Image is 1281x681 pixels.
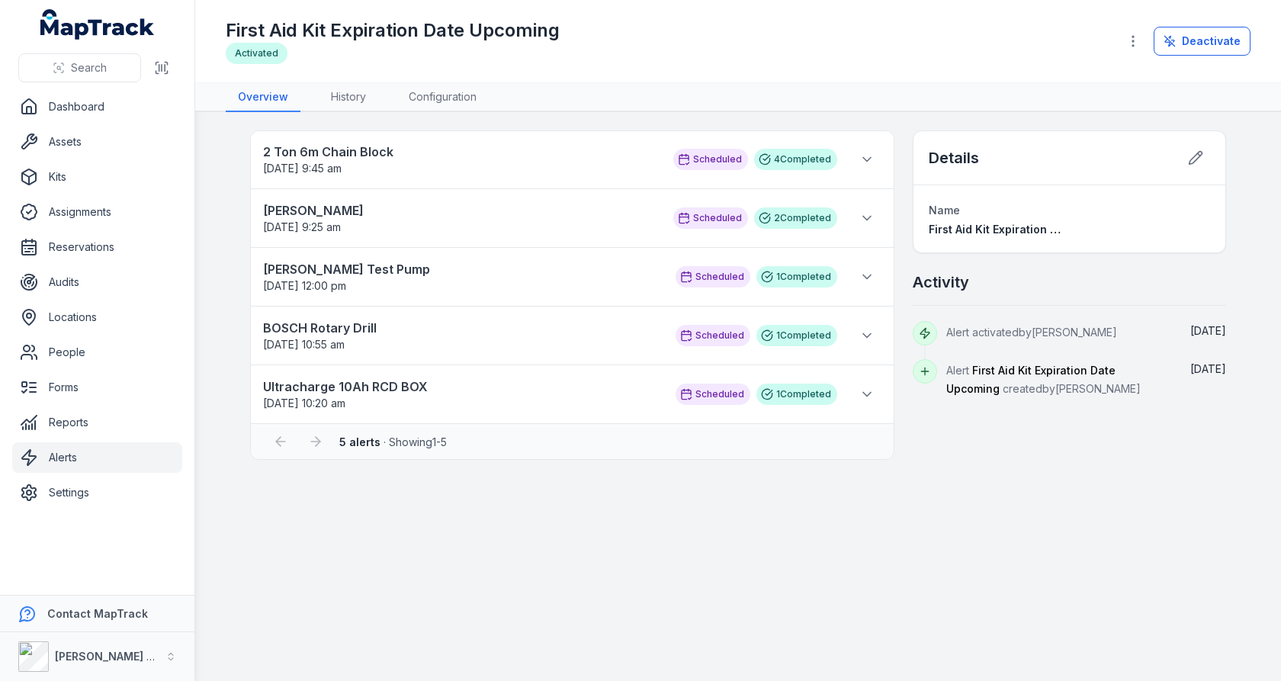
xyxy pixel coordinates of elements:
[319,83,378,112] a: History
[47,607,148,620] strong: Contact MapTrack
[12,372,182,403] a: Forms
[263,201,658,235] a: [PERSON_NAME][DATE] 9:25 am
[263,220,341,233] span: [DATE] 9:25 am
[676,325,750,346] div: Scheduled
[263,162,342,175] span: [DATE] 9:45 am
[1190,324,1226,337] time: 18/08/2025, 11:26:20 am
[12,92,182,122] a: Dashboard
[55,650,161,663] strong: [PERSON_NAME] Air
[18,53,141,82] button: Search
[226,18,560,43] h1: First Aid Kit Expiration Date Upcoming
[263,260,660,294] a: [PERSON_NAME] Test Pump[DATE] 12:00 pm
[226,43,287,64] div: Activated
[263,319,660,337] strong: BOSCH Rotary Drill
[756,266,837,287] div: 1 Completed
[12,267,182,297] a: Audits
[263,201,658,220] strong: [PERSON_NAME]
[263,319,660,352] a: BOSCH Rotary Drill[DATE] 10:55 am
[71,60,107,75] span: Search
[263,338,345,351] time: 26/08/2025, 10:55:00 am
[929,204,960,217] span: Name
[12,337,182,368] a: People
[946,326,1117,339] span: Alert activated by [PERSON_NAME]
[263,162,342,175] time: 30/08/2025, 9:45:00 am
[263,220,341,233] time: 30/08/2025, 9:25:00 am
[754,149,837,170] div: 4 Completed
[263,260,660,278] strong: [PERSON_NAME] Test Pump
[1190,362,1226,375] time: 18/08/2025, 11:25:45 am
[12,127,182,157] a: Assets
[263,338,345,351] span: [DATE] 10:55 am
[263,279,346,292] span: [DATE] 12:00 pm
[263,397,345,410] span: [DATE] 10:20 am
[339,435,380,448] strong: 5 alerts
[1190,324,1226,337] span: [DATE]
[263,377,660,411] a: Ultracharge 10Ah RCD BOX[DATE] 10:20 am
[226,83,300,112] a: Overview
[676,384,750,405] div: Scheduled
[12,407,182,438] a: Reports
[673,149,748,170] div: Scheduled
[263,279,346,292] time: 26/08/2025, 12:00:00 pm
[12,442,182,473] a: Alerts
[40,9,155,40] a: MapTrack
[12,232,182,262] a: Reservations
[754,207,837,229] div: 2 Completed
[673,207,748,229] div: Scheduled
[12,477,182,508] a: Settings
[12,302,182,332] a: Locations
[946,364,1116,395] span: First Aid Kit Expiration Date Upcoming
[929,147,979,169] h2: Details
[913,271,969,293] h2: Activity
[263,377,660,396] strong: Ultracharge 10Ah RCD BOX
[263,397,345,410] time: 26/08/2025, 10:20:00 am
[263,143,658,176] a: 2 Ton 6m Chain Block[DATE] 9:45 am
[339,435,447,448] span: · Showing 1 - 5
[929,223,1132,236] span: First Aid Kit Expiration Date Upcoming
[1190,362,1226,375] span: [DATE]
[756,325,837,346] div: 1 Completed
[263,143,658,161] strong: 2 Ton 6m Chain Block
[1154,27,1250,56] button: Deactivate
[12,162,182,192] a: Kits
[946,364,1141,395] span: Alert created by [PERSON_NAME]
[676,266,750,287] div: Scheduled
[396,83,489,112] a: Configuration
[756,384,837,405] div: 1 Completed
[12,197,182,227] a: Assignments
